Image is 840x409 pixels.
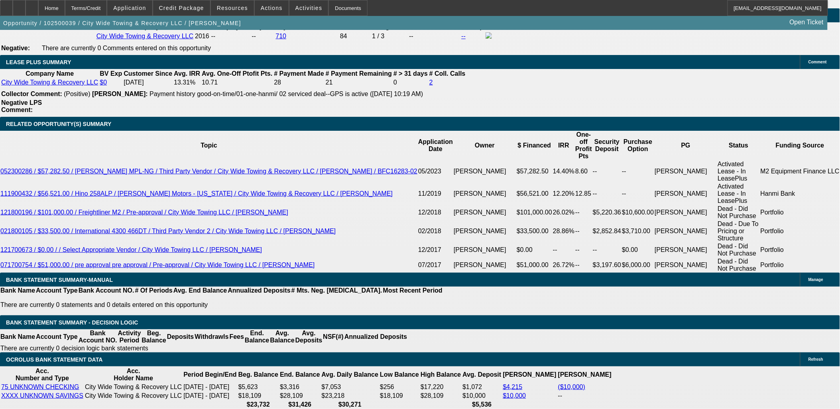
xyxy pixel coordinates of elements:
[150,90,423,97] span: Payment history good-on-time/01-one-hanmi/ 02 serviced deal--GPS is active ([DATE] 10:19 AM)
[592,242,622,258] td: --
[183,367,237,382] th: Period Begin/End
[1,99,42,113] b: Negative LPS Comment:
[622,131,654,160] th: Purchase Option
[418,160,453,183] td: 05/2023
[575,160,592,183] td: 8.60
[516,205,553,220] td: $101,000.00
[516,242,553,258] td: $0.00
[217,5,248,11] span: Resources
[6,356,102,363] span: OCROLUS BANK STATEMENT DATA
[503,367,557,382] th: [PERSON_NAME]
[227,287,291,295] th: Annualized Deposits
[622,220,654,242] td: $3,710.00
[717,205,760,220] td: Dead - Did Not Purchase
[462,392,502,400] td: $10,000
[195,32,210,41] td: 2016
[592,258,622,273] td: $3,197.60
[592,131,622,160] th: Security Deposit
[654,160,717,183] td: [PERSON_NAME]
[462,401,502,409] th: $5,536
[323,329,344,344] th: NSF(#)
[409,32,460,41] td: --
[418,242,453,258] td: 12/2017
[760,220,840,242] td: Portfolio
[453,183,516,205] td: [PERSON_NAME]
[760,242,840,258] td: Portfolio
[717,131,760,160] th: Status
[654,183,717,205] td: [PERSON_NAME]
[1,383,79,390] a: 75 UNKNOWN CHECKING
[118,329,142,344] th: Activity Period
[107,0,152,16] button: Application
[453,242,516,258] td: [PERSON_NAME]
[575,220,592,242] td: --
[654,242,717,258] td: [PERSON_NAME]
[592,160,622,183] td: --
[6,59,71,65] span: LEASE PLUS SUMMARY
[516,183,553,205] td: $56,521.00
[1,90,62,97] b: Collector Comment:
[575,242,592,258] td: --
[787,16,827,29] a: Open Ticket
[380,383,419,391] td: $256
[418,258,453,273] td: 07/2017
[503,392,526,399] a: $10,000
[453,258,516,273] td: [PERSON_NAME]
[0,301,443,309] p: There are currently 0 statements and 0 details entered on this opportunity
[0,168,417,175] a: 052300286 / $57,282.50 / [PERSON_NAME] MPL-NG / Third Party Vendor / City Wide Towing & Recovery ...
[380,392,419,400] td: $18,109
[516,160,553,183] td: $57,282.50
[238,367,279,382] th: Beg. Balance
[291,287,383,295] th: # Mts. Neg. [MEDICAL_DATA].
[173,79,201,87] td: 13.31%
[78,287,135,295] th: Bank Account NO.
[238,392,279,400] td: $18,109
[279,367,320,382] th: End. Balance
[6,319,138,326] span: Bank Statement Summary - Decision Logic
[295,5,323,11] span: Activities
[0,246,262,253] a: 121700673 / $0.00 / / Select Appropriate Vendor / City Wide Towing LLC / [PERSON_NAME]
[516,131,553,160] th: $ Financed
[0,209,288,216] a: 121800196 / $101,000.00 / Freightliner M2 / Pre-approval / City Wide Towing LLC / [PERSON_NAME]
[211,33,216,39] span: --
[0,228,336,234] a: 021800105 / $33,500.00 / International 4300 466DT / Third Party Vendor 2 / City Wide Towing LLC /...
[344,329,407,344] th: Annualized Deposits
[238,401,279,409] th: $23,732
[274,70,324,77] b: # Payment Made
[516,258,553,273] td: $51,000.00
[85,392,182,400] td: City Wide Towing & Recovery LLC
[159,5,204,11] span: Credit Package
[503,383,523,390] a: $4,215
[717,160,760,183] td: Activated Lease - In LeasePlus
[42,45,211,51] span: There are currently 0 Comments entered on this opportunity
[553,160,575,183] td: 14.40%
[453,131,516,160] th: Owner
[92,90,148,97] b: [PERSON_NAME]:
[654,258,717,273] td: [PERSON_NAME]
[558,367,612,382] th: [PERSON_NAME]
[622,242,654,258] td: $0.00
[553,131,575,160] th: IRR
[453,220,516,242] td: [PERSON_NAME]
[592,205,622,220] td: $5,220.36
[273,79,324,87] td: 28
[1,79,98,86] a: City Wide Towing & Recovery LLC
[201,79,273,87] td: 10.71
[393,70,428,77] b: # > 31 days
[135,287,173,295] th: # Of Periods
[1,392,83,399] a: XXXX UNKNOWN SAVINGS
[321,383,379,391] td: $7,053
[622,160,654,183] td: --
[462,367,502,382] th: Avg. Deposit
[380,367,419,382] th: Low Balance
[96,33,193,39] a: City Wide Towing & Recovery LLC
[418,205,453,220] td: 12/2018
[167,329,195,344] th: Deposits
[622,205,654,220] td: $10,600.00
[654,220,717,242] td: [PERSON_NAME]
[326,70,392,77] b: # Payment Remaining
[622,258,654,273] td: $6,000.00
[553,242,575,258] td: --
[85,367,182,382] th: Acc. Holder Name
[486,32,492,39] img: facebook-icon.png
